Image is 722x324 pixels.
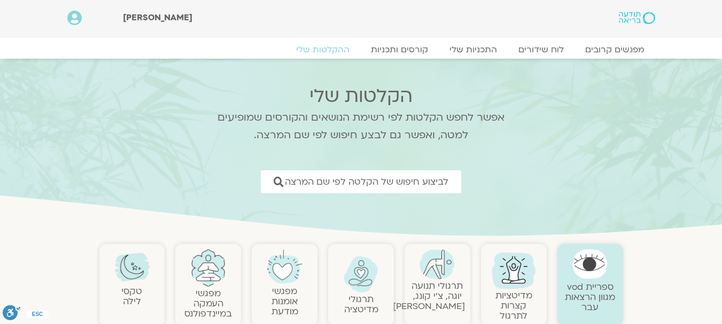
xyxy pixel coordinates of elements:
span: לביצוע חיפוש של הקלטה לפי שם המרצה [285,177,448,187]
a: קורסים ותכניות [360,44,439,55]
a: לביצוע חיפוש של הקלטה לפי שם המרצה [261,170,461,193]
a: מדיטציות קצרות לתרגול [495,289,532,322]
nav: Menu [67,44,655,55]
a: לוח שידורים [508,44,575,55]
h2: הקלטות שלי [204,85,519,107]
p: אפשר לחפש הקלטות לפי רשימת הנושאים והקורסים שמופיעים למטה, ואפשר גם לבצע חיפוש לפי שם המרצה. [204,109,519,144]
a: תרגולימדיטציה [344,293,378,315]
a: מפגשים קרובים [575,44,655,55]
a: ספריית vodמגוון הרצאות עבר [565,281,615,313]
a: מפגשיאומנות מודעת [271,285,298,318]
a: ההקלטות שלי [285,44,360,55]
a: התכניות שלי [439,44,508,55]
a: מפגשיהעמקה במיינדפולנס [184,287,232,320]
a: טקסילילה [121,285,142,307]
a: תרגולי תנועהיוגה, צ׳י קונג, [PERSON_NAME] [393,280,465,312]
span: [PERSON_NAME] [123,12,192,23]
